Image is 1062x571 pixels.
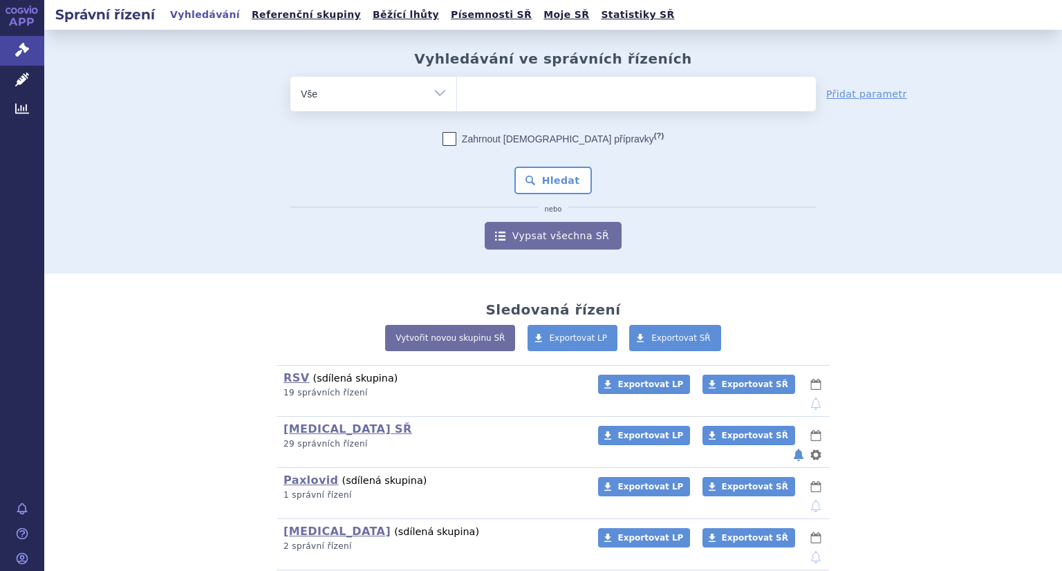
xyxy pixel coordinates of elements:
span: (sdílená skupina) [313,373,398,384]
p: 1 správní řízení [283,489,580,501]
button: notifikace [792,447,805,463]
span: Exportovat LP [617,482,683,492]
span: Exportovat SŘ [722,482,788,492]
a: Referenční skupiny [248,6,365,24]
button: notifikace [809,395,823,412]
a: Exportovat LP [598,528,690,547]
button: notifikace [809,549,823,565]
a: Paxlovid [283,474,338,487]
h2: Vyhledávání ve správních řízeních [414,50,692,67]
a: Exportovat SŘ [702,375,795,394]
p: 19 správních řízení [283,387,580,399]
a: Vytvořit novou skupinu SŘ [385,325,515,351]
span: Exportovat SŘ [722,380,788,389]
span: (sdílená skupina) [394,526,479,537]
span: Exportovat LP [550,333,608,343]
a: Exportovat SŘ [629,325,721,351]
button: lhůty [809,530,823,546]
button: nastavení [809,447,823,463]
a: Exportovat LP [598,426,690,445]
span: Exportovat LP [617,380,683,389]
abbr: (?) [654,131,664,140]
a: Exportovat LP [598,477,690,496]
a: Vypsat všechna SŘ [485,222,622,250]
a: Exportovat SŘ [702,528,795,547]
p: 29 správních řízení [283,438,580,450]
h2: Správní řízení [44,5,166,24]
span: Exportovat SŘ [651,333,711,343]
a: Moje SŘ [539,6,593,24]
span: Exportovat LP [617,533,683,543]
span: Exportovat SŘ [722,533,788,543]
a: Exportovat LP [598,375,690,394]
button: Hledat [514,167,593,194]
a: RSV [283,371,309,384]
a: [MEDICAL_DATA] SŘ [283,422,412,436]
h2: Sledovaná řízení [485,301,620,318]
a: Písemnosti SŘ [447,6,536,24]
a: [MEDICAL_DATA] [283,525,391,538]
span: Exportovat LP [617,431,683,440]
button: lhůty [809,427,823,444]
a: Exportovat LP [528,325,618,351]
a: Exportovat SŘ [702,426,795,445]
p: 2 správní řízení [283,541,580,552]
button: lhůty [809,376,823,393]
a: Exportovat SŘ [702,477,795,496]
a: Běžící lhůty [369,6,443,24]
span: (sdílená skupina) [342,475,427,486]
a: Vyhledávání [166,6,244,24]
button: notifikace [809,498,823,514]
label: Zahrnout [DEMOGRAPHIC_DATA] přípravky [442,132,664,146]
a: Statistiky SŘ [597,6,678,24]
a: Přidat parametr [826,87,907,101]
span: Exportovat SŘ [722,431,788,440]
button: lhůty [809,478,823,495]
i: nebo [538,205,569,214]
